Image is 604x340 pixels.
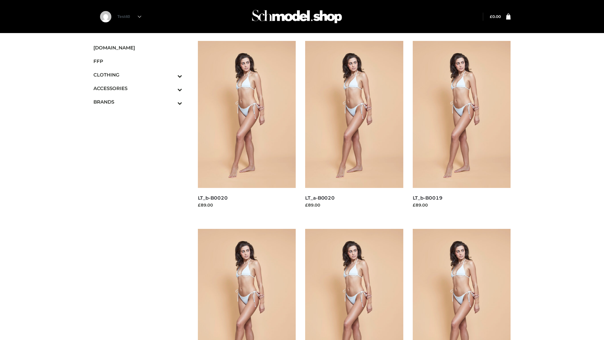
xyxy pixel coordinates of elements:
div: £89.00 [413,202,511,208]
a: Test40 [117,14,141,19]
a: £0.00 [490,14,501,19]
img: Schmodel Admin 964 [250,4,344,29]
span: [DOMAIN_NAME] [93,44,182,51]
a: CLOTHINGToggle Submenu [93,68,182,82]
div: £89.00 [198,202,296,208]
a: LT_b-B0020 [198,195,228,201]
a: [DOMAIN_NAME] [93,41,182,54]
button: Toggle Submenu [160,68,182,82]
a: Read more [305,209,328,214]
span: FFP [93,58,182,65]
span: £ [490,14,492,19]
a: LT_b-B0019 [413,195,443,201]
a: ACCESSORIESToggle Submenu [93,82,182,95]
a: BRANDSToggle Submenu [93,95,182,109]
bdi: 0.00 [490,14,501,19]
span: BRANDS [93,98,182,105]
a: Read more [198,209,221,214]
button: Toggle Submenu [160,95,182,109]
a: LT_a-B0020 [305,195,335,201]
span: ACCESSORIES [93,85,182,92]
button: Toggle Submenu [160,82,182,95]
a: Read more [413,209,436,214]
a: FFP [93,54,182,68]
span: CLOTHING [93,71,182,78]
div: £89.00 [305,202,403,208]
